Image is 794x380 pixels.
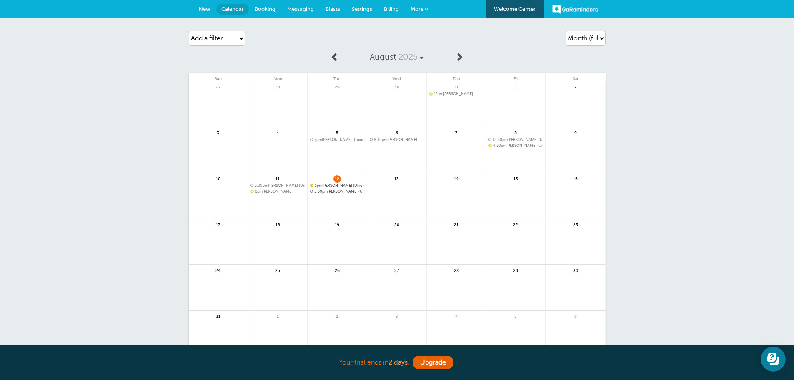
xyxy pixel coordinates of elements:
span: Confirmed. Changing the appointment date will unconfirm the appointment. [429,92,432,95]
span: 2025 [398,52,418,62]
span: 15 [512,175,519,181]
span: 29 [333,83,341,90]
span: 3 [393,313,401,319]
span: 5 [512,313,519,319]
span: Booking [255,6,276,12]
span: 13 [393,175,401,181]
span: Steven Hannon (Union) [250,184,305,188]
span: 19 [333,221,341,227]
a: 5:30pm[PERSON_NAME] (Union) [310,189,364,194]
span: 1 [512,83,519,90]
span: Calendar [221,6,244,12]
span: 27 [393,267,401,273]
span: 30 [572,267,579,273]
span: Kim Bowling (Union) [310,184,364,188]
span: Marcus [370,138,424,142]
span: 1 [274,313,281,319]
span: Sun [189,73,248,81]
span: 23 [572,221,579,227]
span: 6 [393,129,401,136]
span: David (Union) [310,138,364,142]
a: Upgrade [413,356,453,369]
span: 22 [512,221,519,227]
span: 31 [453,83,460,90]
span: Leo Suggs (Union) [488,143,543,148]
span: Wed [367,73,426,81]
span: 16 [572,175,579,181]
span: Mon [248,73,307,81]
span: 25 [274,267,281,273]
span: Fri [486,73,545,81]
span: 28 [453,267,460,273]
span: Billing [384,6,399,12]
span: 12 [333,175,341,181]
span: 8:30pm [374,138,387,142]
div: Your trial ends in . [189,354,606,372]
span: 7pm [314,138,322,142]
span: Steven Hannon (Union) [310,189,364,194]
span: Sat [546,73,605,81]
span: Cody Smith (Union) [488,138,543,142]
span: 26 [333,267,341,273]
span: 27 [214,83,222,90]
span: Confirmed. Changing the appointment date will unconfirm the appointment. [250,189,253,193]
span: 10 [214,175,222,181]
span: 7 [453,129,460,136]
span: Blasts [326,6,340,12]
a: August 2025 [343,48,451,66]
span: Tue [308,73,367,81]
span: 5 [333,129,341,136]
span: 18 [274,221,281,227]
span: Confirmed. Changing the appointment date will unconfirm the appointment. [310,184,313,187]
a: 4:30pm[PERSON_NAME] (Union) [488,143,543,148]
span: More [411,6,423,12]
span: 28 [274,83,281,90]
a: Calendar [216,4,249,15]
span: 8pm [255,189,263,194]
span: Messaging [287,6,314,12]
span: 6 [572,313,579,319]
span: 5pm [315,184,322,188]
a: 12:30pm[PERSON_NAME] (Union) [488,138,543,142]
a: 5pm[PERSON_NAME] (Union) [310,184,364,188]
span: 20 [393,221,401,227]
a: 2 days [388,359,408,366]
span: 4 [274,129,281,136]
a: 8pm[PERSON_NAME] [250,189,305,194]
span: 8 [512,129,519,136]
span: 11 [274,175,281,181]
span: Settings [352,6,372,12]
span: Thu [427,73,486,81]
span: 4:30pm [493,143,506,148]
span: Zac Fischer [429,92,483,96]
span: 2 [333,313,341,319]
span: 17 [214,221,222,227]
a: 7pm[PERSON_NAME] (Union) [310,138,364,142]
span: August [370,52,396,62]
span: Confirmed. Changing the appointment date will unconfirm the appointment. [488,143,491,147]
span: 2 [572,83,579,90]
span: 21 [453,221,460,227]
span: 30 [393,83,401,90]
span: 12pm [434,92,443,96]
span: 5:30pm [314,189,328,194]
a: 8:30pm[PERSON_NAME] [370,138,424,142]
span: 9 [572,129,579,136]
span: 31 [214,313,222,319]
a: 12pm[PERSON_NAME] [429,92,483,96]
span: 24 [214,267,222,273]
span: 3 [214,129,222,136]
iframe: Resource center [761,347,786,372]
a: 5:30pm[PERSON_NAME] (Union) [250,184,305,188]
span: Kim Bowling [250,189,305,194]
span: 12:30pm [493,138,508,142]
span: 4 [453,313,460,319]
span: 5:30pm [255,184,268,188]
span: 14 [453,175,460,181]
span: 29 [512,267,519,273]
span: New [199,6,210,12]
